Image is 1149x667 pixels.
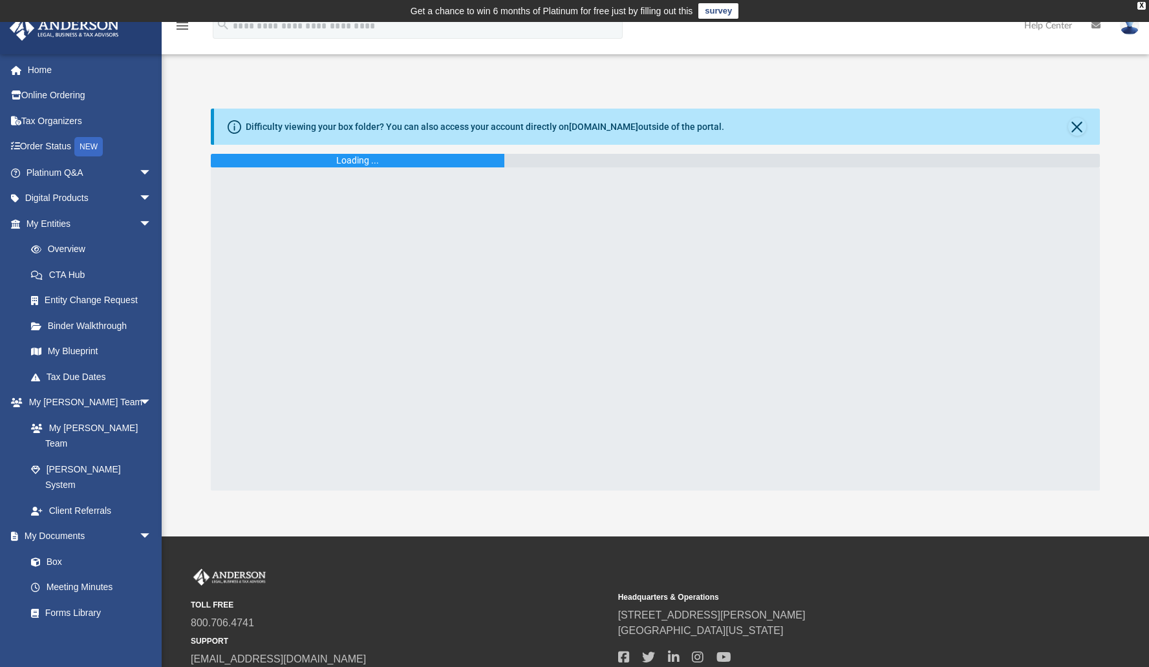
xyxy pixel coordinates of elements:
small: SUPPORT [191,635,609,647]
span: arrow_drop_down [139,524,165,550]
a: My [PERSON_NAME] Team [18,415,158,456]
i: menu [175,18,190,34]
a: Entity Change Request [18,288,171,313]
a: My [PERSON_NAME] Teamarrow_drop_down [9,390,165,416]
div: Get a chance to win 6 months of Platinum for free just by filling out this [411,3,693,19]
span: arrow_drop_down [139,160,165,186]
img: Anderson Advisors Platinum Portal [191,569,268,586]
a: [EMAIL_ADDRESS][DOMAIN_NAME] [191,653,366,664]
small: Headquarters & Operations [618,591,1036,603]
a: CTA Hub [18,262,171,288]
a: My Entitiesarrow_drop_down [9,211,171,237]
a: Tax Organizers [9,108,171,134]
a: 800.706.4741 [191,617,254,628]
div: close [1137,2,1146,10]
a: Order StatusNEW [9,134,171,160]
a: [PERSON_NAME] System [18,456,165,498]
div: Loading ... [336,154,379,167]
small: TOLL FREE [191,599,609,611]
a: My Blueprint [18,339,165,365]
a: Meeting Minutes [18,575,165,600]
span: arrow_drop_down [139,211,165,237]
a: [DOMAIN_NAME] [569,122,638,132]
a: menu [175,25,190,34]
i: search [216,17,230,32]
a: Home [9,57,171,83]
span: arrow_drop_down [139,185,165,212]
a: Tax Due Dates [18,364,171,390]
img: Anderson Advisors Platinum Portal [6,16,123,41]
span: arrow_drop_down [139,390,165,416]
a: [STREET_ADDRESS][PERSON_NAME] [618,609,806,620]
div: Difficulty viewing your box folder? You can also access your account directly on outside of the p... [246,120,724,134]
img: User Pic [1120,16,1139,35]
a: Box [18,549,158,575]
a: Forms Library [18,600,158,626]
a: Digital Productsarrow_drop_down [9,185,171,211]
a: Client Referrals [18,498,165,524]
a: Platinum Q&Aarrow_drop_down [9,160,171,185]
a: survey [698,3,738,19]
a: Overview [18,237,171,262]
a: [GEOGRAPHIC_DATA][US_STATE] [618,625,784,636]
div: NEW [74,137,103,156]
button: Close [1068,118,1086,136]
a: Online Ordering [9,83,171,109]
a: Binder Walkthrough [18,313,171,339]
a: My Documentsarrow_drop_down [9,524,165,549]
